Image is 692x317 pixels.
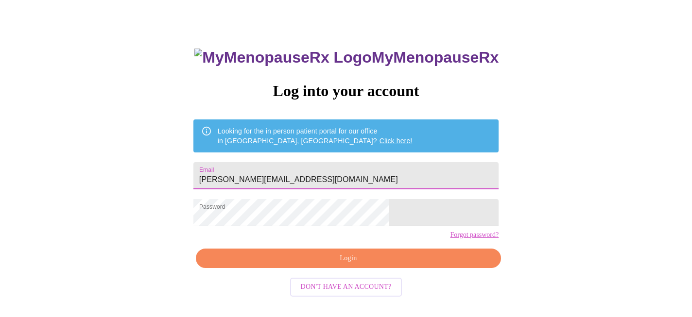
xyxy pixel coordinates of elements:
[207,252,490,265] span: Login
[193,82,499,100] h3: Log into your account
[218,122,413,150] div: Looking for the in person patient portal for our office in [GEOGRAPHIC_DATA], [GEOGRAPHIC_DATA]?
[301,281,392,293] span: Don't have an account?
[194,49,499,67] h3: MyMenopauseRx
[380,137,413,145] a: Click here!
[194,49,371,67] img: MyMenopauseRx Logo
[196,249,501,268] button: Login
[290,278,402,297] button: Don't have an account?
[450,231,499,239] a: Forgot password?
[288,282,405,290] a: Don't have an account?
